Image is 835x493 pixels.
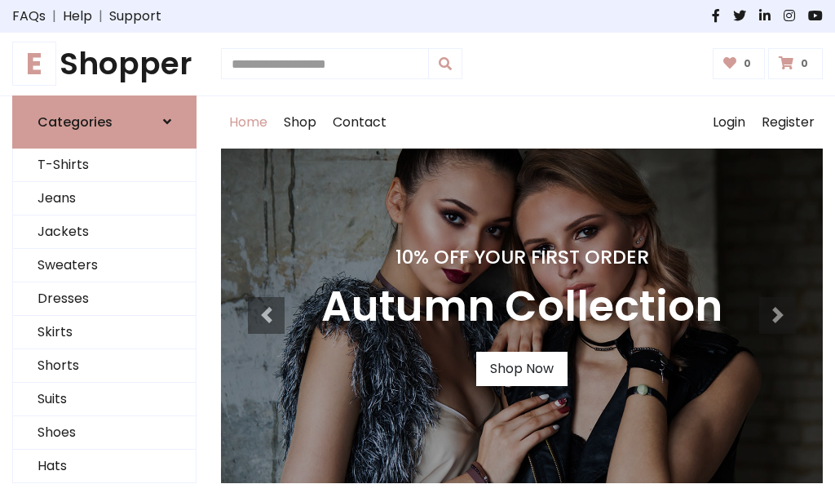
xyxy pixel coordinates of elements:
[321,246,722,269] h4: 10% Off Your First Order
[12,46,197,82] a: EShopper
[13,450,196,483] a: Hats
[13,215,196,249] a: Jackets
[740,56,755,71] span: 0
[12,7,46,26] a: FAQs
[13,349,196,383] a: Shorts
[13,282,196,316] a: Dresses
[109,7,161,26] a: Support
[12,46,197,82] h1: Shopper
[221,96,276,149] a: Home
[753,96,823,149] a: Register
[12,95,197,149] a: Categories
[92,7,109,26] span: |
[768,48,823,79] a: 0
[13,149,196,182] a: T-Shirts
[325,96,395,149] a: Contact
[13,316,196,349] a: Skirts
[13,249,196,282] a: Sweaters
[13,383,196,416] a: Suits
[46,7,63,26] span: |
[321,282,722,332] h3: Autumn Collection
[276,96,325,149] a: Shop
[63,7,92,26] a: Help
[13,182,196,215] a: Jeans
[713,48,766,79] a: 0
[476,352,568,386] a: Shop Now
[12,42,56,86] span: E
[13,416,196,450] a: Shoes
[705,96,753,149] a: Login
[38,114,113,130] h6: Categories
[797,56,812,71] span: 0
